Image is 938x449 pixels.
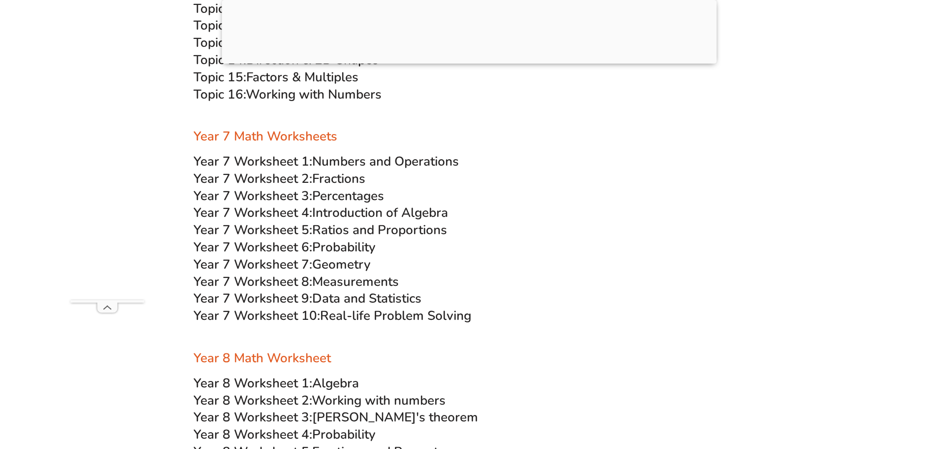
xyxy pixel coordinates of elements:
[194,426,312,443] span: Year 8 Worksheet 4:
[194,375,359,392] a: Year 8 Worksheet 1:Algebra
[312,409,478,426] span: [PERSON_NAME]'s theorem
[312,426,376,443] span: Probability
[774,338,938,449] iframe: Chat Widget
[194,170,312,187] span: Year 7 Worksheet 2:
[312,153,459,170] span: Numbers and Operations
[194,204,448,221] a: Year 7 Worksheet 4:Introduction of Algebra
[194,256,312,273] span: Year 7 Worksheet 7:
[312,392,446,409] span: Working with numbers
[194,350,745,367] h3: Year 8 Math Worksheet
[70,23,144,300] iframe: Advertisement
[194,239,312,256] span: Year 7 Worksheet 6:
[194,290,421,307] a: Year 7 Worksheet 9:Data and Statistics
[194,69,358,86] a: Topic 15:Factors & Multiples
[312,375,359,392] span: Algebra
[194,392,312,409] span: Year 8 Worksheet 2:
[194,273,312,290] span: Year 7 Worksheet 8:
[194,86,246,103] span: Topic 16:
[194,86,382,103] a: Topic 16:Working with Numbers
[194,307,320,324] span: Year 7 Worksheet 10:
[194,17,360,34] a: Topic 12:Perimeter and Area
[312,170,365,187] span: Fractions
[194,290,312,307] span: Year 7 Worksheet 9:
[194,392,446,409] a: Year 8 Worksheet 2:Working with numbers
[312,187,384,205] span: Percentages
[194,239,376,256] a: Year 7 Worksheet 6:Probability
[312,239,376,256] span: Probability
[194,256,371,273] a: Year 7 Worksheet 7:Geometry
[194,170,365,187] a: Year 7 Worksheet 2:Fractions
[194,153,312,170] span: Year 7 Worksheet 1:
[312,221,447,239] span: Ratios and Proportions
[194,153,459,170] a: Year 7 Worksheet 1:Numbers and Operations
[194,51,379,69] a: Topic 14:Direction & 2D Shapes
[194,409,478,426] a: Year 8 Worksheet 3:[PERSON_NAME]'s theorem
[194,375,312,392] span: Year 8 Worksheet 1:
[312,204,448,221] span: Introduction of Algebra
[312,256,371,273] span: Geometry
[194,34,310,51] a: Topic 13:3D Shapes
[246,69,358,86] span: Factors & Multiples
[312,290,421,307] span: Data and Statistics
[194,221,312,239] span: Year 7 Worksheet 5:
[194,34,246,51] span: Topic 13:
[194,221,447,239] a: Year 7 Worksheet 5:Ratios and Proportions
[320,307,471,324] span: Real-life Problem Solving
[194,69,246,86] span: Topic 15:
[194,187,312,205] span: Year 7 Worksheet 3:
[194,51,246,69] span: Topic 14:
[194,204,312,221] span: Year 7 Worksheet 4:
[246,86,382,103] span: Working with Numbers
[194,307,471,324] a: Year 7 Worksheet 10:Real-life Problem Solving
[194,17,246,34] span: Topic 12:
[194,409,312,426] span: Year 8 Worksheet 3:
[194,128,745,145] h3: Year 7 Math Worksheets
[194,187,384,205] a: Year 7 Worksheet 3:Percentages
[194,273,399,290] a: Year 7 Worksheet 8:Measurements
[312,273,399,290] span: Measurements
[194,426,376,443] a: Year 8 Worksheet 4:Probability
